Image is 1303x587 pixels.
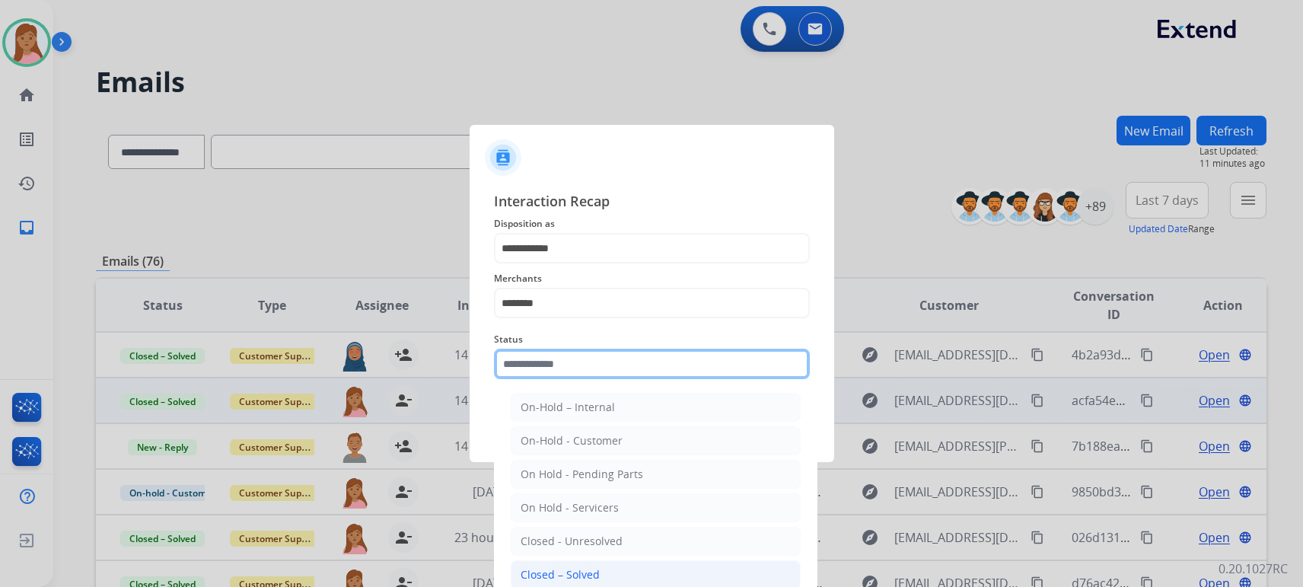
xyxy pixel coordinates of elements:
span: Disposition as [494,215,810,233]
p: 0.20.1027RC [1219,560,1288,578]
div: On-Hold - Customer [521,433,623,448]
span: Merchants [494,270,810,288]
div: On-Hold – Internal [521,400,615,415]
div: Closed - Unresolved [521,534,623,549]
img: contactIcon [485,139,521,176]
span: Interaction Recap [494,190,810,215]
div: On Hold - Pending Parts [521,467,643,482]
div: On Hold - Servicers [521,500,619,515]
span: Status [494,330,810,349]
div: Closed – Solved [521,567,600,582]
